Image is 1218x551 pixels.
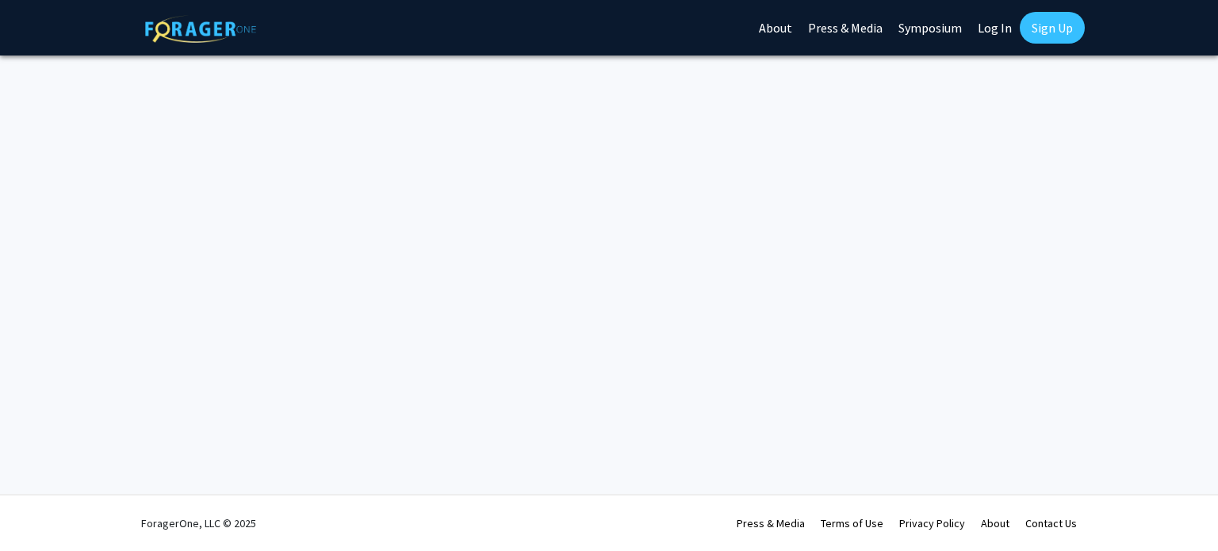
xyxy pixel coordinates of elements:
[821,516,883,530] a: Terms of Use
[145,15,256,43] img: ForagerOne Logo
[141,496,256,551] div: ForagerOne, LLC © 2025
[1025,516,1077,530] a: Contact Us
[981,516,1009,530] a: About
[899,516,965,530] a: Privacy Policy
[737,516,805,530] a: Press & Media
[1020,12,1085,44] a: Sign Up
